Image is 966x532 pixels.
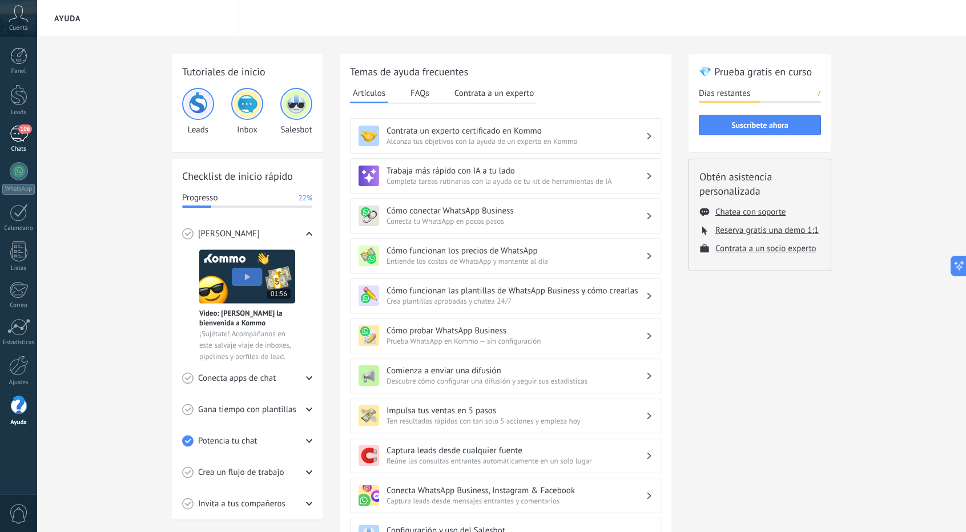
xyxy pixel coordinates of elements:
[198,404,296,416] span: Gana tiempo con plantillas
[198,373,276,384] span: Conecta apps de chat
[387,336,646,346] span: Prueba WhatsApp en Kommo — sin configuración
[2,419,35,426] div: Ayuda
[350,84,388,103] button: Artículos
[198,228,260,240] span: [PERSON_NAME]
[280,88,312,135] div: Salesbot
[387,166,646,176] h3: Trabaja más rápido con IA a tu lado
[2,379,35,386] div: Ajustes
[387,216,646,226] span: Conecta tu WhatsApp en pocos pasos
[387,205,646,216] h3: Cómo conectar WhatsApp Business
[198,436,257,447] span: Potencia tu chat
[182,192,218,204] span: Progresso
[387,496,646,506] span: Captura leads desde mensajes entrantes y comentarios
[452,84,537,102] button: Contrata a un experto
[198,498,285,510] span: Invita a tus compañeros
[715,207,786,217] button: Chatea con soporte
[182,88,214,135] div: Leads
[387,136,646,146] span: Alcanza tus objetivos con la ayuda de un experto en Kommo
[699,115,821,135] button: Suscríbete ahora
[2,339,35,346] div: Estadísticas
[199,249,295,304] img: Meet video
[2,225,35,232] div: Calendario
[387,285,646,296] h3: Cómo funcionan las plantillas de WhatsApp Business y cómo crearlas
[199,328,295,362] span: ¡Sujétate! Acompáñanos en este salvaje viaje de inboxes, pipelines y perfiles de lead.
[699,170,820,198] h2: Obtén asistencia personalizada
[387,126,646,136] h3: Contrata un experto certificado en Kommo
[350,65,661,79] h2: Temas de ayuda frecuentes
[2,302,35,309] div: Correo
[182,65,312,79] h2: Tutoriales de inicio
[715,243,816,254] button: Contrata a un socio experto
[387,365,646,376] h3: Comienza a enviar una difusión
[699,88,750,99] span: Días restantes
[9,25,28,32] span: Cuenta
[2,68,35,75] div: Panel
[387,456,646,466] span: Reúne las consultas entrantes automáticamente en un solo lugar
[387,296,646,306] span: Crea plantillas aprobadas y chatea 24/7
[299,192,312,204] span: 22%
[198,467,284,478] span: Crea un flujo de trabajo
[387,445,646,456] h3: Captura leads desde cualquier fuente
[387,376,646,386] span: Descubre cómo configurar una difusión y seguir sus estadísticas
[731,121,788,129] span: Suscríbete ahora
[2,109,35,116] div: Leads
[2,146,35,153] div: Chats
[387,485,646,496] h3: Conecta WhatsApp Business, Instagram & Facebook
[387,325,646,336] h3: Cómo probar WhatsApp Business
[387,416,646,426] span: Ten resultados rápidos con tan solo 5 acciones y empieza hoy
[408,84,432,102] button: FAQs
[18,124,31,134] span: 106
[387,176,646,186] span: Completa tareas rutinarias con la ayuda de tu kit de herramientas de IA
[699,65,821,79] h2: 💎 Prueba gratis en curso
[817,88,821,99] span: 7
[387,245,646,256] h3: Cómo funcionan los precios de WhatsApp
[715,225,819,236] button: Reserva gratis una demo 1:1
[2,184,35,195] div: WhatsApp
[387,256,646,266] span: Entiende los costos de WhatsApp y mantente al día
[2,265,35,272] div: Listas
[387,405,646,416] h3: Impulsa tus ventas en 5 pasos
[231,88,263,135] div: Inbox
[182,169,312,183] h2: Checklist de inicio rápido
[199,308,295,328] span: Vídeo: [PERSON_NAME] la bienvenida a Kommo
